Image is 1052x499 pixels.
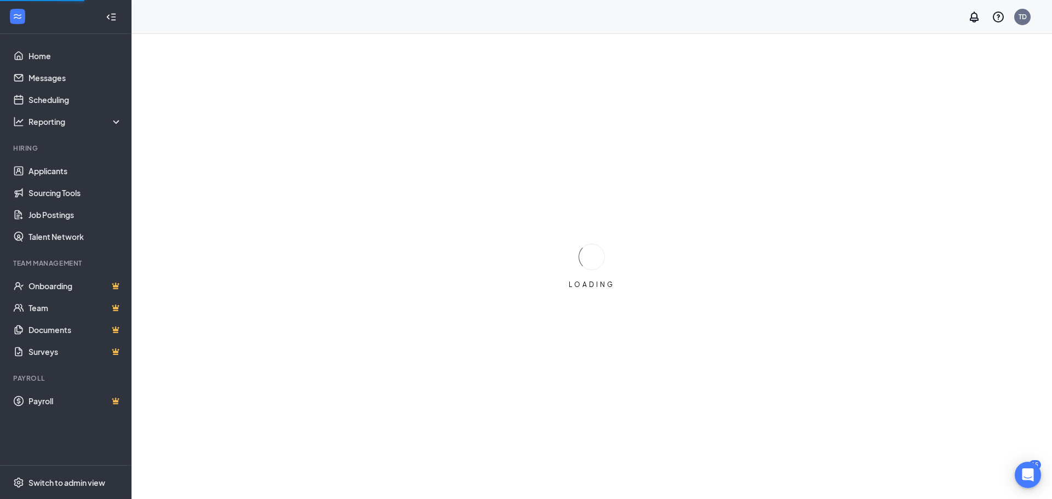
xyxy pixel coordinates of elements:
[28,341,122,363] a: SurveysCrown
[1015,462,1041,488] div: Open Intercom Messenger
[1029,460,1041,469] div: 15
[28,160,122,182] a: Applicants
[564,280,619,289] div: LOADING
[28,226,122,248] a: Talent Network
[28,275,122,297] a: OnboardingCrown
[28,477,105,488] div: Switch to admin view
[28,390,122,412] a: PayrollCrown
[13,259,120,268] div: Team Management
[28,67,122,89] a: Messages
[992,10,1005,24] svg: QuestionInfo
[12,11,23,22] svg: WorkstreamLogo
[13,477,24,488] svg: Settings
[968,10,981,24] svg: Notifications
[28,297,122,319] a: TeamCrown
[13,374,120,383] div: Payroll
[28,182,122,204] a: Sourcing Tools
[28,116,123,127] div: Reporting
[13,116,24,127] svg: Analysis
[28,45,122,67] a: Home
[1019,12,1027,21] div: TD
[106,12,117,22] svg: Collapse
[28,89,122,111] a: Scheduling
[13,144,120,153] div: Hiring
[28,204,122,226] a: Job Postings
[28,319,122,341] a: DocumentsCrown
